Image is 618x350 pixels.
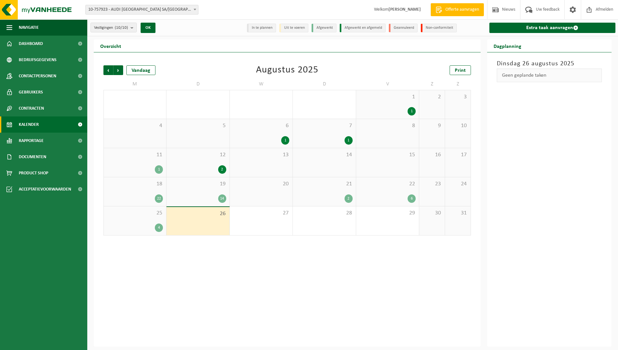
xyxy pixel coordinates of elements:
span: 7 [296,122,352,129]
div: 14 [218,194,226,203]
td: Z [419,78,445,90]
span: Product Shop [19,165,48,181]
span: 23 [422,180,442,188]
a: Extra taak aanvragen [489,23,616,33]
div: Augustus 2025 [256,65,318,75]
li: Geannuleerd [389,24,418,32]
span: 17 [448,151,467,159]
span: 20 [233,180,289,188]
span: 2 [422,93,442,101]
span: 31 [448,210,467,217]
span: 15 [359,151,416,159]
li: Non-conformiteit [421,24,457,32]
a: Print [450,65,471,75]
div: 1 [155,165,163,174]
td: D [166,78,229,90]
span: Navigatie [19,19,39,36]
span: 5 [170,122,226,129]
li: In te plannen [247,24,276,32]
span: 16 [422,151,442,159]
span: Rapportage [19,133,44,149]
div: Geen geplande taken [497,69,602,82]
span: Vestigingen [94,23,128,33]
h3: Dinsdag 26 augustus 2025 [497,59,602,69]
span: 10 [448,122,467,129]
span: 21 [296,180,352,188]
span: 13 [233,151,289,159]
span: 19 [170,180,226,188]
li: Uit te voeren [279,24,308,32]
div: 1 [408,107,416,115]
span: 29 [359,210,416,217]
strong: [PERSON_NAME] [389,7,421,12]
span: Kalender [19,116,39,133]
span: 6 [233,122,289,129]
h2: Overzicht [94,39,128,52]
li: Afgewerkt en afgemeld [340,24,386,32]
span: 22 [359,180,416,188]
span: Dashboard [19,36,43,52]
div: 2 [345,194,353,203]
span: 10-757923 - AUDI BRUSSELS SA/NV - VORST [85,5,198,15]
span: 8 [359,122,416,129]
span: 4 [107,122,163,129]
span: 12 [170,151,226,159]
button: OK [141,23,155,33]
li: Afgewerkt [312,24,336,32]
span: 11 [107,151,163,159]
div: 1 [345,136,353,145]
div: 2 [218,165,226,174]
a: Offerte aanvragen [431,3,484,16]
td: V [356,78,419,90]
td: M [103,78,166,90]
span: 27 [233,210,289,217]
span: 9 [422,122,442,129]
span: Acceptatievoorwaarden [19,181,71,197]
span: Gebruikers [19,84,43,100]
span: 1 [359,93,416,101]
span: Contactpersonen [19,68,56,84]
count: (10/10) [115,26,128,30]
h2: Dagplanning [487,39,528,52]
span: 28 [296,210,352,217]
button: Vestigingen(10/10) [91,23,137,32]
td: D [293,78,356,90]
td: Z [445,78,471,90]
span: 3 [448,93,467,101]
span: Volgende [113,65,123,75]
span: Bedrijfsgegevens [19,52,57,68]
span: 14 [296,151,352,159]
span: Offerte aanvragen [444,6,481,13]
div: 6 [408,194,416,203]
span: 18 [107,180,163,188]
span: 10-757923 - AUDI BRUSSELS SA/NV - VORST [86,5,198,14]
div: 1 [281,136,289,145]
div: 22 [155,194,163,203]
span: 24 [448,180,467,188]
span: Documenten [19,149,46,165]
div: 4 [155,224,163,232]
span: 26 [170,210,226,217]
div: Vandaag [126,65,155,75]
span: 30 [422,210,442,217]
td: W [230,78,293,90]
span: Contracten [19,100,44,116]
span: Vorige [103,65,113,75]
span: Print [455,68,466,73]
span: 25 [107,210,163,217]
